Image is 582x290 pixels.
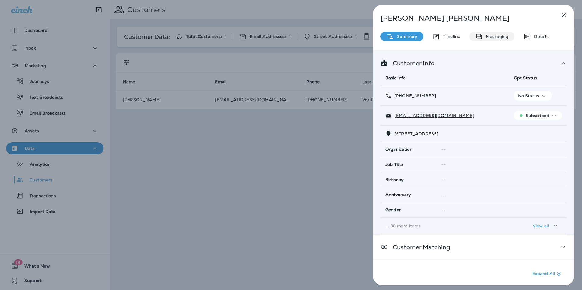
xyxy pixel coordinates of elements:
span: -- [441,207,446,213]
p: ... 38 more items [385,223,504,228]
span: Gender [385,207,401,212]
button: View all [530,220,562,231]
span: -- [441,177,446,182]
span: Opt Status [514,75,537,81]
span: -- [441,192,446,198]
button: No Status [514,91,552,101]
button: Expand All [530,269,565,280]
p: Expand All [532,271,563,278]
p: [PERSON_NAME] [PERSON_NAME] [380,14,547,22]
span: [STREET_ADDRESS] [394,131,438,136]
span: Organization [385,147,412,152]
p: [EMAIL_ADDRESS][DOMAIN_NAME] [391,113,474,118]
p: Customer Info [388,61,435,66]
p: Customer Matching [388,245,450,250]
p: No Status [518,93,539,98]
span: -- [441,147,446,152]
p: Timeline [440,34,460,39]
p: View all [533,223,549,228]
p: Details [531,34,549,39]
button: Subscribed [514,111,562,120]
p: Subscribed [526,113,549,118]
span: -- [441,162,446,167]
span: Birthday [385,177,404,182]
span: Anniversary [385,192,411,197]
span: Basic Info [385,75,405,81]
p: [PHONE_NUMBER] [391,93,436,98]
span: Job Title [385,162,403,167]
p: Messaging [483,34,508,39]
p: Summary [394,34,417,39]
